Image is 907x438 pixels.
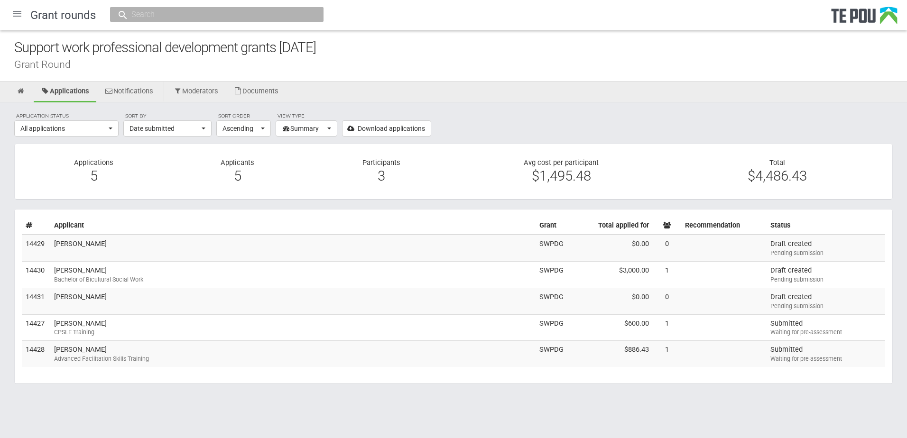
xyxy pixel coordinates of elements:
[54,275,532,284] div: Bachelor of Bicultural Social Work
[653,261,681,288] td: 1
[453,158,669,185] div: Avg cost per participant
[770,249,881,257] div: Pending submission
[669,158,885,181] div: Total
[123,120,212,137] button: Date submitted
[222,124,259,133] span: Ascending
[461,172,662,180] div: $1,495.48
[22,158,166,185] div: Applications
[50,235,536,261] td: [PERSON_NAME]
[567,217,653,235] th: Total applied for
[276,112,337,120] label: View type
[50,314,536,341] td: [PERSON_NAME]
[130,124,199,133] span: Date submitted
[567,314,653,341] td: $600.00
[22,341,50,367] td: 14428
[770,328,881,337] div: Waiting for pre-assessment
[123,112,212,120] label: Sort by
[653,314,681,341] td: 1
[22,288,50,314] td: 14431
[167,82,226,102] a: Moderators
[767,261,885,288] td: Draft created
[676,172,878,180] div: $4,486.43
[536,261,567,288] td: SWPDG
[767,235,885,261] td: Draft created
[681,217,767,235] th: Recommendation
[34,82,96,102] a: Applications
[536,314,567,341] td: SWPDG
[50,217,536,235] th: Applicant
[653,288,681,314] td: 0
[653,235,681,261] td: 0
[767,341,885,367] td: Submitted
[14,112,119,120] label: Application status
[226,82,286,102] a: Documents
[50,288,536,314] td: [PERSON_NAME]
[173,172,302,180] div: 5
[567,261,653,288] td: $3,000.00
[770,275,881,284] div: Pending submission
[767,217,885,235] th: Status
[129,9,296,19] input: Search
[14,59,907,69] div: Grant Round
[317,172,446,180] div: 3
[22,235,50,261] td: 14429
[653,341,681,367] td: 1
[54,328,532,337] div: CPSLE Training
[536,235,567,261] td: SWPDG
[50,261,536,288] td: [PERSON_NAME]
[536,217,567,235] th: Grant
[310,158,453,185] div: Participants
[29,172,158,180] div: 5
[22,314,50,341] td: 14427
[166,158,309,185] div: Applicants
[276,120,337,137] button: Summary
[20,124,106,133] span: All applications
[567,288,653,314] td: $0.00
[22,261,50,288] td: 14430
[50,341,536,367] td: [PERSON_NAME]
[14,120,119,137] button: All applications
[536,288,567,314] td: SWPDG
[770,302,881,310] div: Pending submission
[282,124,325,133] span: Summary
[54,355,532,363] div: Advanced Facilitation Skills Training
[767,314,885,341] td: Submitted
[216,112,271,120] label: Sort order
[536,341,567,367] td: SWPDG
[14,37,907,58] div: Support work professional development grants [DATE]
[567,235,653,261] td: $0.00
[567,341,653,367] td: $886.43
[767,288,885,314] td: Draft created
[97,82,160,102] a: Notifications
[216,120,271,137] button: Ascending
[342,120,431,137] a: Download applications
[770,355,881,363] div: Waiting for pre-assessment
